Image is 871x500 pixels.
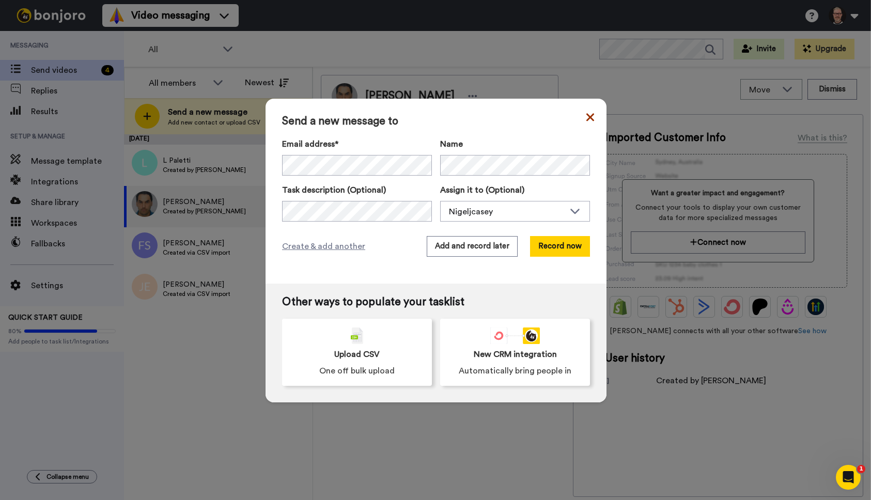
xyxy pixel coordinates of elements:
[490,327,540,344] div: animation
[334,348,380,361] span: Upload CSV
[857,465,865,473] span: 1
[427,236,518,257] button: Add and record later
[449,206,565,218] div: Nigeljcasey
[282,240,365,253] span: Create & add another
[440,138,463,150] span: Name
[530,236,590,257] button: Record now
[474,348,557,361] span: New CRM integration
[319,365,395,377] span: One off bulk upload
[459,365,571,377] span: Automatically bring people in
[440,184,590,196] label: Assign it to (Optional)
[282,138,432,150] label: Email address*
[282,184,432,196] label: Task description (Optional)
[836,465,861,490] iframe: Intercom live chat
[351,327,363,344] img: csv-grey.png
[282,115,590,128] span: Send a new message to
[282,296,590,308] span: Other ways to populate your tasklist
